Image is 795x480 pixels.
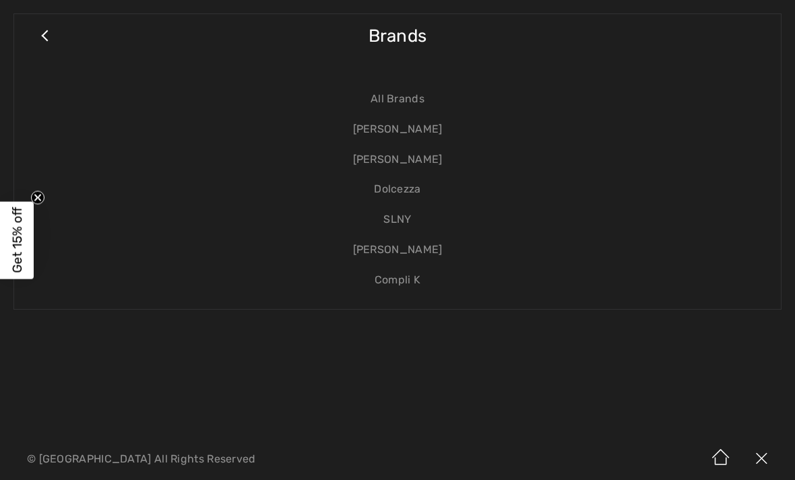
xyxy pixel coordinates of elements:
[28,235,767,265] a: [PERSON_NAME]
[741,438,782,480] img: X
[28,84,767,114] a: All Brands
[701,438,741,480] img: Home
[27,454,467,464] p: © [GEOGRAPHIC_DATA] All Rights Reserved
[369,12,427,60] span: Brands
[31,191,44,204] button: Close teaser
[28,265,767,296] a: Compli K
[28,145,767,175] a: [PERSON_NAME]
[28,114,767,145] a: [PERSON_NAME]
[28,205,767,235] a: SLNY
[9,207,25,273] span: Get 15% off
[28,174,767,205] a: Dolcezza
